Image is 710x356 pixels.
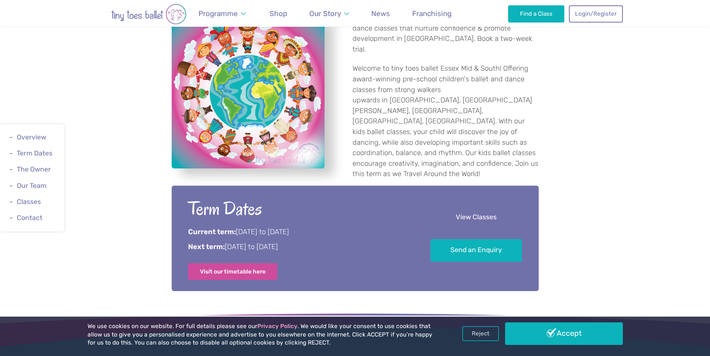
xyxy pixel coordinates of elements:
h2: Term Dates [188,197,409,221]
a: Privacy Policy [257,323,297,330]
p: [DATE] to [DATE] [188,242,409,252]
a: View Classes [431,206,522,229]
a: Franchising [409,5,455,23]
strong: Next term: [188,243,225,251]
a: Term Dates [17,149,52,157]
a: Contact [17,214,42,222]
a: View full-size image [172,16,325,168]
span: Programme [198,9,238,18]
a: The Owner [17,166,51,173]
a: News [368,5,394,23]
a: Reject [462,326,499,341]
a: Visit our timetable here [188,263,278,280]
p: Tiny toes ballet offers fun inclusive baby, toddler & kids dance classes that nurture confidence ... [353,13,539,55]
span: News [371,9,390,18]
p: [DATE] to [DATE] [188,227,409,237]
a: Overview [17,133,46,141]
a: Our Team [17,182,47,189]
img: tiny toes ballet [88,4,210,24]
a: Find a Class [508,5,564,22]
a: Our Story [305,5,353,23]
span: Our Story [309,9,341,18]
a: Classes [17,198,41,206]
a: Login/Register [569,5,622,22]
p: We use cookies on our website. For full details please see our . We would like your consent to us... [88,322,435,347]
a: Programme [195,5,250,23]
strong: Current term: [188,228,236,236]
a: Shop [266,5,291,23]
p: Welcome to tiny toes ballet Essex Mid & South! Offering award-winning pre-school children's balle... [353,63,539,180]
a: Accept [505,322,623,345]
span: Shop [270,9,287,18]
span: Franchising [412,9,452,18]
a: Send an Enquiry [431,239,522,262]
